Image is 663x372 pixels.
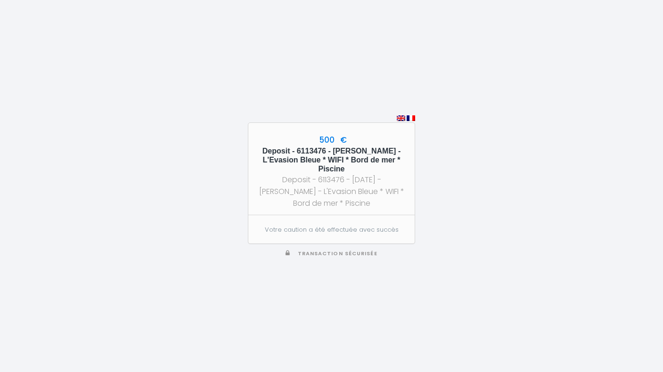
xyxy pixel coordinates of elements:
img: en.png [397,115,405,121]
div: Deposit - 6113476 - [DATE] - [PERSON_NAME] - L'Evasion Bleue * WIFI * Bord de mer * Piscine [257,174,406,209]
h5: Deposit - 6113476 - [PERSON_NAME] - L'Evasion Bleue * WIFI * Bord de mer * Piscine [257,146,406,174]
span: Transaction sécurisée [298,250,377,257]
span: 500 € [317,134,347,146]
p: Votre caution a été effectuée avec succès [259,225,404,235]
img: fr.png [407,115,415,121]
